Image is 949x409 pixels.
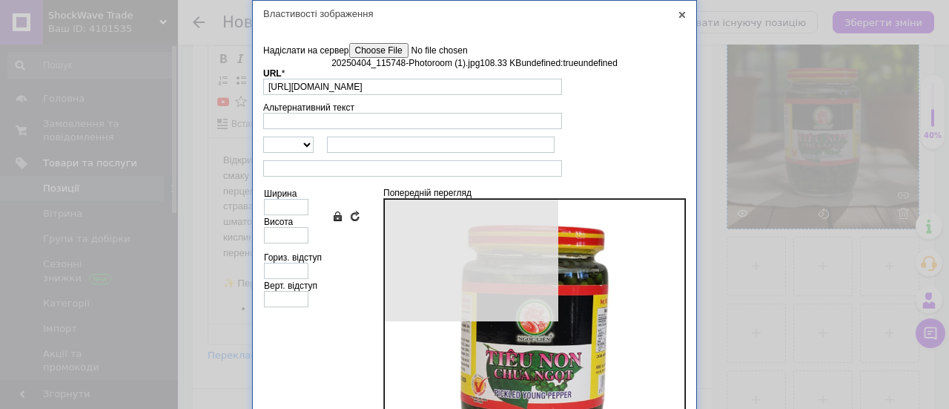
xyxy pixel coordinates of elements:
td: undefined:true [521,58,578,68]
div: Властивості зображення [253,1,696,27]
label: Гориз. відступ [264,252,322,263]
td: 20250404_115748-Photoroom (1).jpg [331,58,480,68]
label: Висота [264,217,293,227]
label: Верт. відступ [264,281,317,291]
input: Надіслати на сервер [349,43,518,58]
a: Очистити поля розмірів [349,210,361,222]
body: Редактор, 8C0696A3-8188-47BA-A1BD-1FB3AC9A2625 [15,15,221,30]
label: Альтернативний текст [263,102,354,113]
span: Надіслати на сервер [263,45,349,56]
a: Закрити [675,8,689,22]
li: Витриманий у спеціальному маринаді з води, оцту, солі та цукру — зберігає природну текстуру [44,163,191,225]
a: Зберегти пропорції [331,210,343,222]
label: Надіслати на сервер [263,43,518,58]
label: URL [263,68,285,79]
td: 108.33 KB [480,58,521,68]
label: Ширина [264,189,297,199]
button: undefined [578,58,618,68]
